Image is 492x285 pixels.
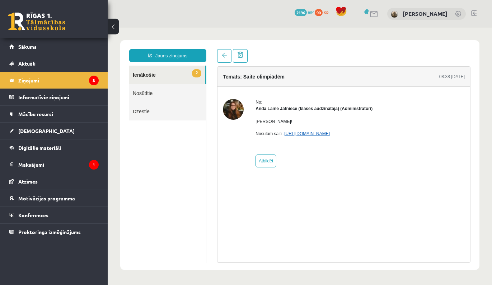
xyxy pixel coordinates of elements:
[148,79,265,84] strong: Anda Laine Jātniece (klases audzinātāja) (Administratori)
[18,212,48,218] span: Konferences
[148,103,265,109] p: Nosūtām saiti -
[9,106,99,122] a: Mācību resursi
[8,13,65,30] a: Rīgas 1. Tālmācības vidusskola
[18,229,81,235] span: Proktoringa izmēģinājums
[308,9,314,15] span: mP
[18,178,38,185] span: Atzīmes
[18,156,99,173] legend: Maksājumi
[9,190,99,206] a: Motivācijas programma
[18,72,99,89] legend: Ziņojumi
[18,128,75,134] span: [DEMOGRAPHIC_DATA]
[18,89,99,105] legend: Informatīvie ziņojumi
[89,160,99,170] i: 1
[9,123,99,139] a: [DEMOGRAPHIC_DATA]
[315,9,332,15] a: 90 xp
[9,89,99,105] a: Informatīvie ziņojumi
[332,46,357,52] div: 08:38 [DATE]
[148,127,169,140] a: Atbildēt
[22,38,97,56] a: 2Ienākošie
[9,139,99,156] a: Digitālie materiāli
[403,10,448,17] a: [PERSON_NAME]
[18,144,61,151] span: Digitālie materiāli
[9,207,99,223] a: Konferences
[315,9,323,16] span: 90
[9,55,99,72] a: Aktuāli
[177,104,222,109] a: [URL][DOMAIN_NAME]
[115,71,136,92] img: Anda Laine Jātniece (klases audzinātāja)
[22,56,98,75] a: Nosūtītie
[295,9,314,15] a: 2196 mP
[9,38,99,55] a: Sākums
[9,156,99,173] a: Maksājumi1
[295,9,307,16] span: 2196
[148,91,265,97] p: [PERSON_NAME]!
[324,9,328,15] span: xp
[18,111,53,117] span: Mācību resursi
[22,75,98,93] a: Dzēstie
[18,195,75,201] span: Motivācijas programma
[89,76,99,85] i: 3
[391,11,398,18] img: Linda Burkovska
[9,173,99,190] a: Atzīmes
[22,22,99,34] a: Jauns ziņojums
[18,60,36,67] span: Aktuāli
[84,42,94,50] span: 2
[9,224,99,240] a: Proktoringa izmēģinājums
[115,46,177,52] h4: Temats: Saite olimpiādēm
[18,43,37,50] span: Sākums
[148,71,265,78] div: No:
[9,72,99,89] a: Ziņojumi3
